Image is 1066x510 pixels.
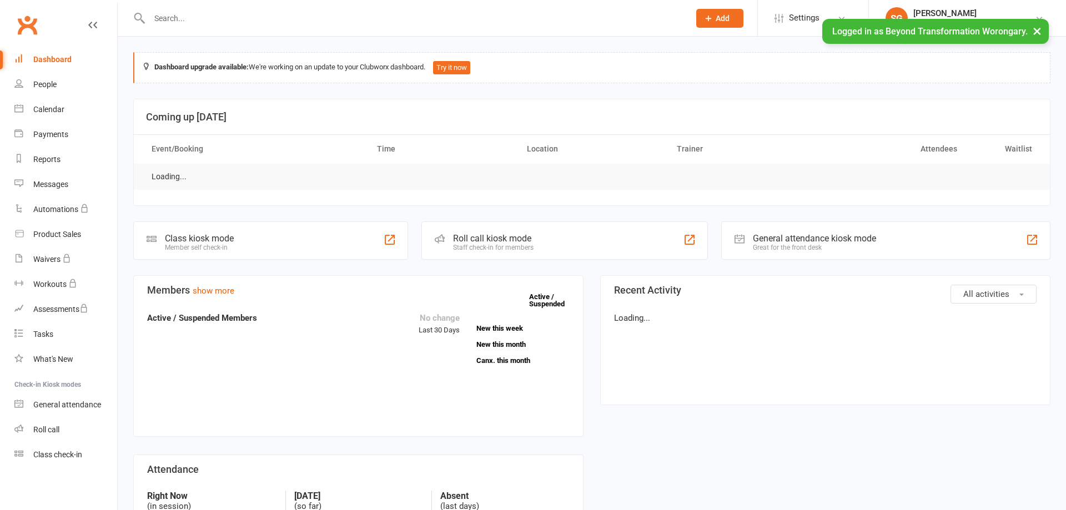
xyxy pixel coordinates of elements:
a: Product Sales [14,222,117,247]
th: Time [367,135,517,163]
div: Roll call [33,425,59,434]
div: [PERSON_NAME] [913,8,1035,18]
a: Roll call [14,417,117,442]
strong: Right Now [147,491,277,501]
a: Canx. this month [476,357,570,364]
button: Try it now [433,61,470,74]
div: Beyond Transformation Worongary [913,18,1035,28]
th: Trainer [667,135,817,163]
strong: Active / Suspended Members [147,313,257,323]
strong: Dashboard upgrade available: [154,63,249,71]
a: Active / Suspended [529,285,578,316]
a: Reports [14,147,117,172]
div: Automations [33,205,78,214]
a: What's New [14,347,117,372]
div: Member self check-in [165,244,234,251]
div: Product Sales [33,230,81,239]
a: Calendar [14,97,117,122]
a: Class kiosk mode [14,442,117,467]
div: General attendance kiosk mode [753,233,876,244]
a: show more [193,286,234,296]
a: Workouts [14,272,117,297]
a: Tasks [14,322,117,347]
div: Class kiosk mode [165,233,234,244]
a: People [14,72,117,97]
p: Loading... [614,311,1037,325]
h3: Members [147,285,570,296]
span: Add [716,14,730,23]
div: People [33,80,57,89]
a: Messages [14,172,117,197]
div: Calendar [33,105,64,114]
strong: [DATE] [294,491,424,501]
a: Clubworx [13,11,41,39]
a: Payments [14,122,117,147]
div: Last 30 Days [419,311,460,336]
th: Waitlist [967,135,1042,163]
th: Event/Booking [142,135,367,163]
div: Payments [33,130,68,139]
span: Settings [789,6,819,31]
strong: Absent [440,491,570,501]
div: No change [419,311,460,325]
div: We're working on an update to your Clubworx dashboard. [133,52,1050,83]
div: Waivers [33,255,61,264]
td: Loading... [142,164,197,190]
div: Messages [33,180,68,189]
div: Tasks [33,330,53,339]
span: All activities [963,289,1009,299]
div: SG [886,7,908,29]
h3: Attendance [147,464,570,475]
h3: Coming up [DATE] [146,112,1038,123]
a: Assessments [14,297,117,322]
th: Location [517,135,667,163]
div: Class check-in [33,450,82,459]
a: Waivers [14,247,117,272]
input: Search... [146,11,682,26]
button: All activities [951,285,1037,304]
div: Roll call kiosk mode [453,233,534,244]
span: Logged in as Beyond Transformation Worongary. [832,26,1028,37]
div: Assessments [33,305,88,314]
div: Great for the front desk [753,244,876,251]
a: Dashboard [14,47,117,72]
a: General attendance kiosk mode [14,392,117,417]
button: × [1027,19,1047,43]
button: Add [696,9,743,28]
h3: Recent Activity [614,285,1037,296]
div: General attendance [33,400,101,409]
div: Staff check-in for members [453,244,534,251]
div: Workouts [33,280,67,289]
th: Attendees [817,135,967,163]
a: New this month [476,341,570,348]
div: What's New [33,355,73,363]
div: Dashboard [33,55,72,64]
a: Automations [14,197,117,222]
div: Reports [33,155,61,164]
a: New this week [476,325,570,332]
